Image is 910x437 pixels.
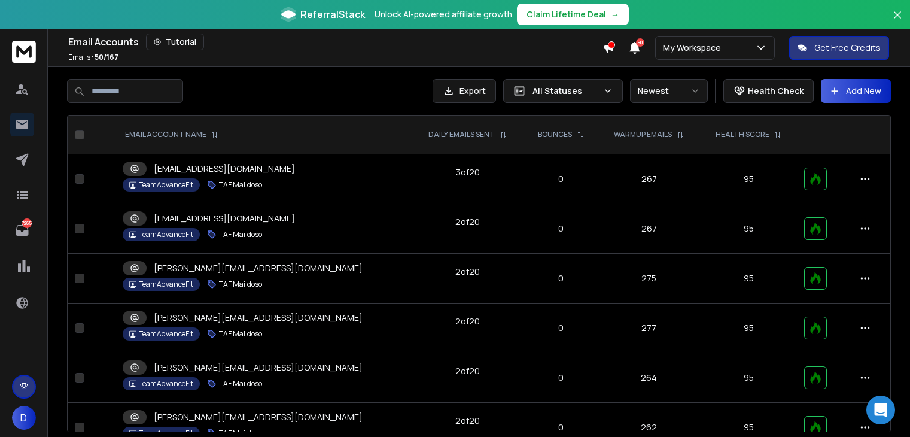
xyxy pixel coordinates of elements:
div: 2 of 20 [455,315,480,327]
div: 2 of 20 [455,216,480,228]
button: Health Check [723,79,814,103]
p: DAILY EMAILS SENT [428,130,495,139]
button: D [12,406,36,430]
button: Export [433,79,496,103]
span: → [611,8,619,20]
td: 267 [598,204,700,254]
div: 2 of 20 [455,415,480,427]
button: Get Free Credits [789,36,889,60]
div: EMAIL ACCOUNT NAME [125,130,218,139]
p: 0 [531,372,591,384]
td: 264 [598,353,700,403]
td: 95 [700,304,797,353]
p: TeamAdvanceFit [139,379,193,389]
p: TeamAdvanceFit [139,180,193,190]
p: TeamAdvanceFit [139,230,193,239]
button: Close banner [890,7,905,36]
p: HEALTH SCORE [716,130,769,139]
td: 95 [700,353,797,403]
p: Unlock AI-powered affiliate growth [375,8,512,20]
p: TAF Maildoso [219,180,262,190]
td: 95 [700,254,797,304]
p: Get Free Credits [814,42,881,54]
p: TAF Maildoso [219,230,262,239]
div: 2 of 20 [455,266,480,278]
p: [PERSON_NAME][EMAIL_ADDRESS][DOMAIN_NAME] [154,312,363,324]
p: All Statuses [532,85,598,97]
p: [EMAIL_ADDRESS][DOMAIN_NAME] [154,213,295,224]
p: 0 [531,223,591,235]
p: [PERSON_NAME][EMAIL_ADDRESS][DOMAIN_NAME] [154,362,363,374]
div: 2 of 20 [455,365,480,377]
p: BOUNCES [538,130,572,139]
div: Open Intercom Messenger [866,396,895,424]
td: 267 [598,154,700,204]
p: [PERSON_NAME][EMAIL_ADDRESS][DOMAIN_NAME] [154,411,363,423]
p: 0 [531,272,591,284]
td: 275 [598,254,700,304]
p: [EMAIL_ADDRESS][DOMAIN_NAME] [154,163,295,175]
td: 95 [700,204,797,254]
p: Health Check [748,85,804,97]
td: 95 [700,154,797,204]
p: 0 [531,322,591,334]
p: 0 [531,421,591,433]
p: TAF Maildoso [219,379,262,389]
button: Newest [630,79,708,103]
button: Tutorial [146,34,204,50]
p: 7265 [22,218,32,228]
span: 50 [636,38,644,47]
p: TAF Maildoso [219,329,262,339]
div: 3 of 20 [456,166,480,178]
p: [PERSON_NAME][EMAIL_ADDRESS][DOMAIN_NAME] [154,262,363,274]
td: 277 [598,304,700,353]
span: ReferralStack [300,7,365,22]
p: TAF Maildoso [219,280,262,289]
div: Email Accounts [68,34,602,50]
button: Claim Lifetime Deal→ [517,4,629,25]
a: 7265 [10,218,34,242]
p: Emails : [68,53,118,62]
p: TeamAdvanceFit [139,280,193,289]
span: 50 / 167 [95,52,118,62]
p: 0 [531,173,591,185]
p: WARMUP EMAILS [614,130,672,139]
p: TeamAdvanceFit [139,329,193,339]
p: My Workspace [663,42,726,54]
button: Add New [821,79,891,103]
